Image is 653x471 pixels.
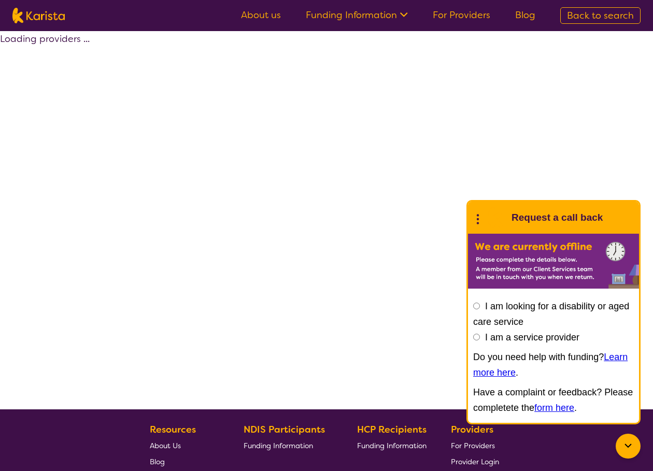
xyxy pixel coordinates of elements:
a: For Providers [433,9,490,21]
p: Have a complaint or feedback? Please completete the . [473,384,634,416]
a: Funding Information [357,437,427,453]
a: Funding Information [306,9,408,21]
span: Back to search [567,9,634,22]
span: For Providers [451,441,495,450]
span: Funding Information [244,441,313,450]
img: Karista offline chat form to request call back [468,234,639,289]
b: NDIS Participants [244,423,325,436]
label: I am a service provider [485,332,579,342]
a: About us [241,9,281,21]
img: Karista [485,207,505,228]
span: About Us [150,441,181,450]
b: HCP Recipients [357,423,427,436]
a: About Us [150,437,219,453]
span: Funding Information [357,441,427,450]
a: For Providers [451,437,499,453]
p: Do you need help with funding? . [473,349,634,380]
span: Blog [150,457,165,466]
a: Blog [515,9,535,21]
label: I am looking for a disability or aged care service [473,301,629,327]
a: form here [534,403,574,413]
h1: Request a call back [512,210,603,225]
a: Back to search [560,7,641,24]
img: Karista logo [12,8,65,23]
a: Provider Login [451,453,499,469]
b: Resources [150,423,196,436]
b: Providers [451,423,493,436]
a: Blog [150,453,219,469]
a: Funding Information [244,437,333,453]
span: Provider Login [451,457,499,466]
